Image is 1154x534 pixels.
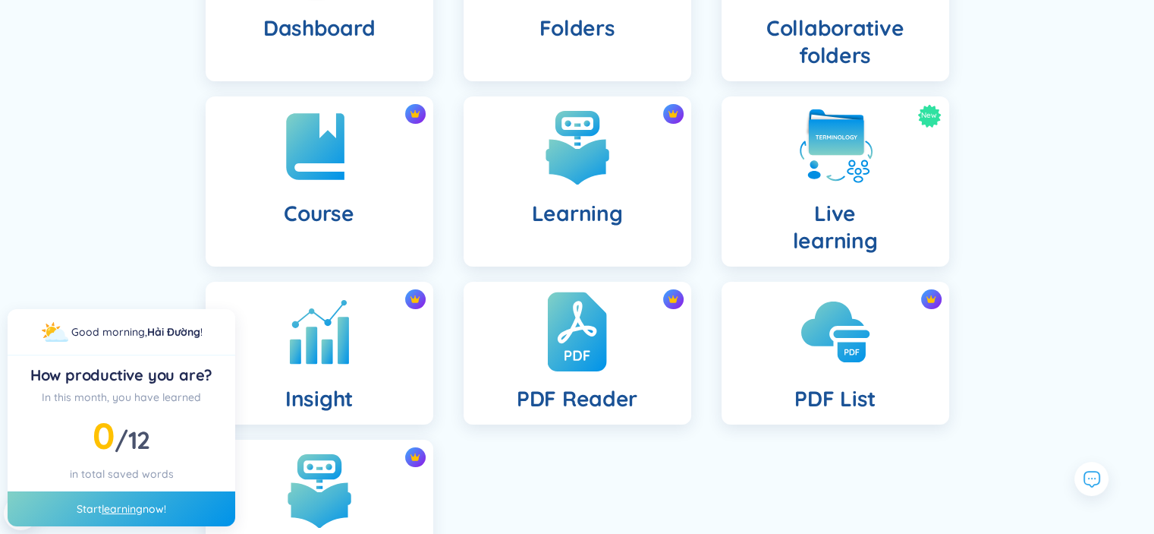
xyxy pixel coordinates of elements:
[284,200,354,227] h4: Course
[115,425,150,455] span: /
[921,104,937,128] span: New
[20,389,223,406] div: In this month, you have learned
[517,385,637,412] h4: PDF Reader
[190,282,448,425] a: crown iconInsight
[263,14,375,42] h4: Dashboard
[71,325,147,339] span: Good morning ,
[8,491,235,526] div: Start now!
[706,282,964,425] a: crown iconPDF List
[128,425,150,455] span: 12
[794,385,876,412] h4: PDF List
[410,294,420,305] img: crown icon
[793,200,878,254] h4: Live learning
[926,294,936,305] img: crown icon
[539,14,615,42] h4: Folders
[147,325,200,339] a: Hải Đường
[285,385,353,412] h4: Insight
[410,109,420,119] img: crown icon
[448,96,706,267] a: crown iconLearning
[532,200,623,227] h4: Learning
[190,96,448,267] a: crown iconCourse
[706,96,964,267] a: NewLivelearning
[448,282,706,425] a: crown iconPDF Reader
[102,502,143,516] a: learning
[668,294,678,305] img: crown icon
[71,324,203,340] div: !
[668,109,678,119] img: crown icon
[20,365,223,386] div: How productive you are?
[734,14,937,69] h4: Collaborative folders
[20,466,223,482] div: in total saved words
[93,412,115,458] span: 0
[410,452,420,463] img: crown icon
